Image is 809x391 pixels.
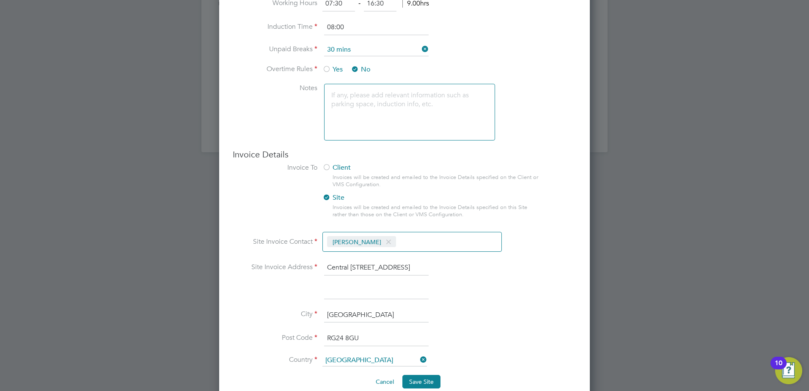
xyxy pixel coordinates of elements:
label: Site [322,193,532,202]
span: [PERSON_NAME] [327,236,396,247]
label: Client [322,163,532,172]
button: Save Site [402,375,440,388]
span: No [351,65,371,74]
h3: Invoice Details [233,149,576,160]
span: Save Site [409,378,434,385]
label: Country [233,355,317,364]
div: 10 [775,363,782,374]
div: Invoices will be created and emailed to the Invoice Details specified on this Site rather than th... [333,204,538,218]
div: Invoices will be created and emailed to the Invoice Details specified on the Client or VMS Config... [333,174,538,188]
button: Cancel [369,375,401,388]
label: Unpaid Breaks [233,45,317,54]
label: Induction Time [233,22,317,31]
label: Overtime Rules [233,65,317,74]
label: City [233,310,317,319]
label: Invoice To [233,163,317,172]
label: Post Code [233,333,317,342]
input: Search for... [322,355,427,366]
span: Yes [322,65,343,74]
button: Open Resource Center, 10 new notifications [775,357,802,384]
label: Site Invoice Address [233,263,317,272]
label: Site Invoice Contact [233,237,317,246]
input: Select one [324,44,429,56]
label: Notes [233,84,317,93]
